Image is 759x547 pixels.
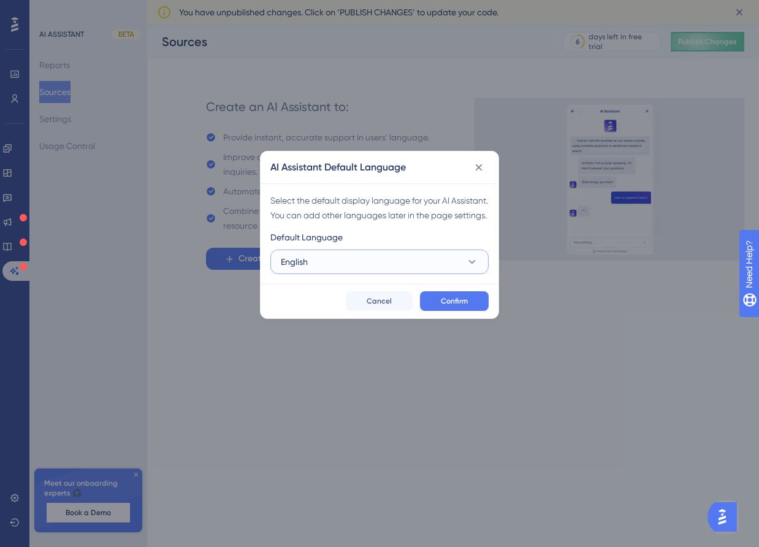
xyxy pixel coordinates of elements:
span: Cancel [367,296,392,306]
h2: AI Assistant Default Language [270,160,406,175]
span: Default Language [270,230,343,245]
span: Need Help? [29,3,77,18]
span: English [281,254,308,269]
div: Select the default display language for your AI Assistant. You can add other languages later in t... [270,193,489,223]
iframe: UserGuiding AI Assistant Launcher [708,499,744,535]
span: Confirm [441,296,468,306]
